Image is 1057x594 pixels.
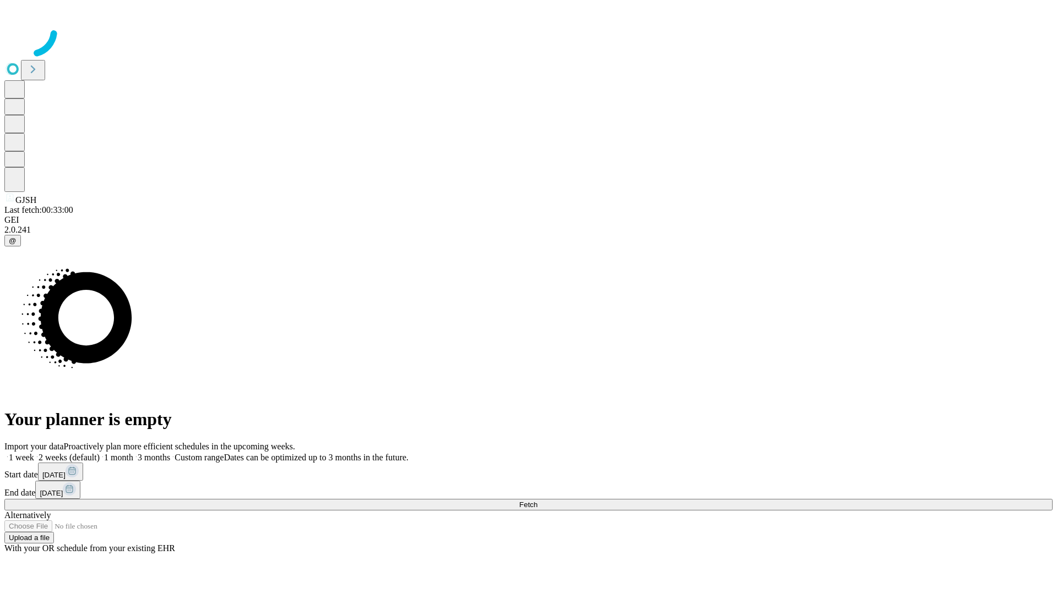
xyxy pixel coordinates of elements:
[39,453,100,462] span: 2 weeks (default)
[4,442,64,451] span: Import your data
[4,215,1053,225] div: GEI
[9,237,17,245] span: @
[4,481,1053,499] div: End date
[4,463,1053,481] div: Start date
[4,510,51,520] span: Alternatively
[4,499,1053,510] button: Fetch
[224,453,408,462] span: Dates can be optimized up to 3 months in the future.
[175,453,224,462] span: Custom range
[104,453,133,462] span: 1 month
[4,235,21,246] button: @
[4,225,1053,235] div: 2.0.241
[138,453,170,462] span: 3 months
[38,463,83,481] button: [DATE]
[4,532,54,543] button: Upload a file
[9,453,34,462] span: 1 week
[64,442,295,451] span: Proactively plan more efficient schedules in the upcoming weeks.
[4,205,73,215] span: Last fetch: 00:33:00
[4,543,175,553] span: With your OR schedule from your existing EHR
[40,489,63,497] span: [DATE]
[42,471,66,479] span: [DATE]
[15,195,36,205] span: GJSH
[4,409,1053,430] h1: Your planner is empty
[35,481,80,499] button: [DATE]
[519,501,537,509] span: Fetch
